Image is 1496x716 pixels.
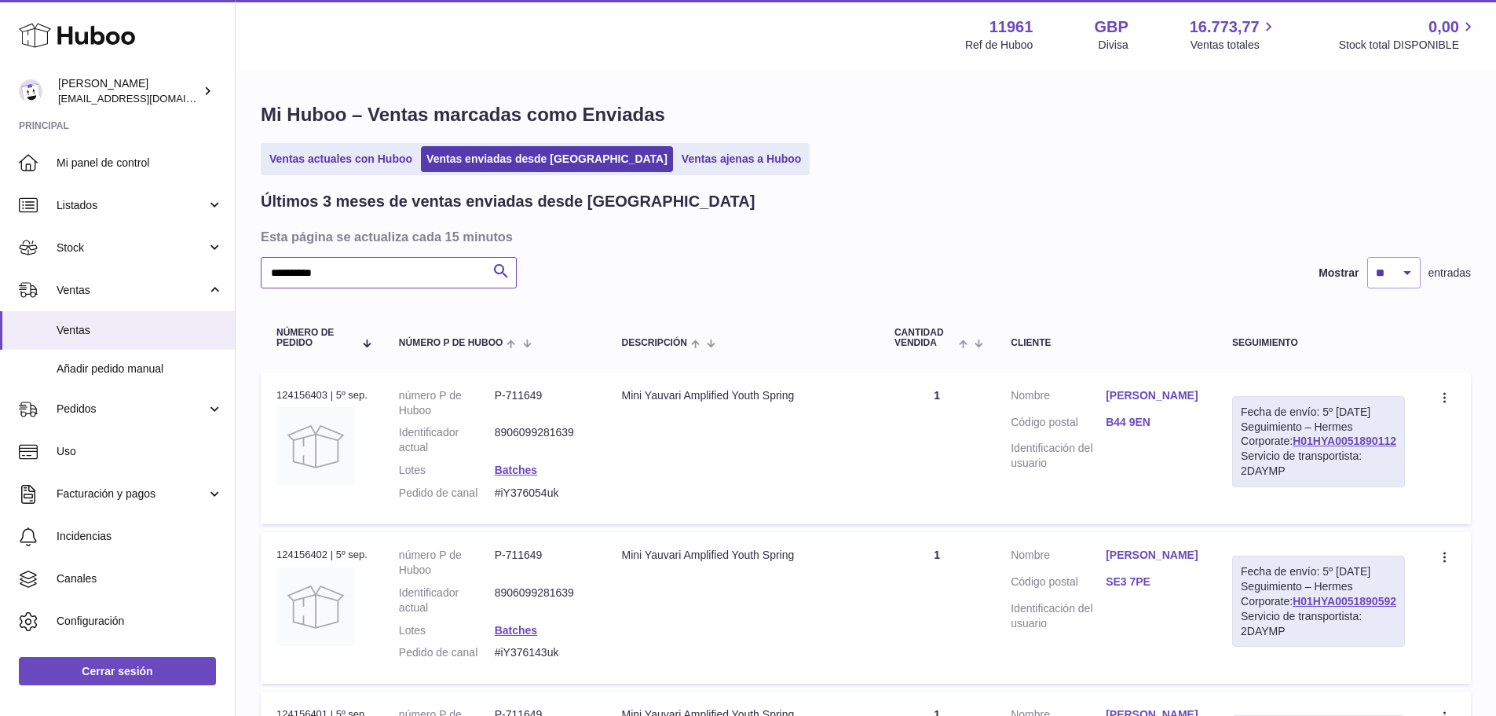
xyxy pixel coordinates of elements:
[1191,38,1278,53] span: Ventas totales
[622,338,687,348] span: Descripción
[399,623,495,638] dt: Lotes
[1106,415,1201,430] a: B44 9EN
[1241,405,1396,420] div: Fecha de envío: 5º [DATE]
[495,425,591,455] dd: 8906099281639
[261,228,1467,245] h3: Esta página se actualiza cada 15 minutos
[399,645,495,660] dt: Pedido de canal
[276,407,355,486] img: no-photo.jpg
[261,102,1471,127] h1: Mi Huboo – Ventas marcadas como Enviadas
[622,548,863,563] div: Mini Yauvari Amplified Youth Spring
[57,362,223,376] span: Añadir pedido manual
[57,198,207,213] span: Listados
[19,79,42,103] img: internalAdmin-11961@internal.huboo.com
[57,529,223,544] span: Incidencias
[57,241,207,255] span: Stock
[276,328,354,348] span: Número de pedido
[399,486,495,501] dt: Pedido de canal
[399,548,495,578] dt: número P de Huboo
[1011,338,1201,348] div: Cliente
[57,323,223,338] span: Ventas
[965,38,1033,53] div: Ref de Huboo
[276,388,368,402] div: 124156403 | 5º sep.
[1011,441,1106,471] dt: Identificación del usuario
[495,548,591,578] dd: P-711649
[421,146,673,172] a: Ventas enviadas desde [GEOGRAPHIC_DATA]
[622,388,863,403] div: Mini Yauvari Amplified Youth Spring
[495,624,537,637] a: Batches
[57,283,207,298] span: Ventas
[1241,449,1396,479] div: Servicio de transportista: 2DAYMP
[1190,17,1260,38] span: 16.773,77
[57,444,223,459] span: Uso
[879,532,995,684] td: 1
[1319,266,1359,281] label: Mostrar
[1232,338,1405,348] div: Seguimiento
[879,373,995,524] td: 1
[1339,38,1477,53] span: Stock total DISPONIBLE
[57,571,223,586] span: Canales
[57,156,223,171] span: Mi panel de control
[1241,564,1396,579] div: Fecha de envío: 5º [DATE]
[495,486,591,501] dd: #iY376054uk
[1099,38,1128,53] div: Divisa
[1106,548,1201,563] a: [PERSON_NAME]
[676,146,807,172] a: Ventas ajenas a Huboo
[1293,595,1396,608] a: H01HYA0051890592
[261,191,755,212] h2: Últimos 3 meses de ventas enviadas desde [GEOGRAPHIC_DATA]
[399,463,495,478] dt: Lotes
[1428,266,1471,281] span: entradas
[57,487,207,501] span: Facturación y pagos
[1232,556,1405,647] div: Seguimiento – Hermes Corporate:
[989,17,1033,38] strong: 11961
[495,586,591,615] dd: 8906099281639
[495,645,591,660] dd: #iY376143uk
[399,388,495,418] dt: número P de Huboo
[495,464,537,476] a: Batches
[58,92,231,105] span: [EMAIL_ADDRESS][DOMAIN_NAME]
[276,567,355,646] img: no-photo.jpg
[19,657,216,685] a: Cerrar sesión
[58,76,199,106] div: [PERSON_NAME]
[1190,17,1278,53] a: 16.773,77 Ventas totales
[1011,548,1106,567] dt: Nombre
[1428,17,1459,38] span: 0,00
[399,586,495,615] dt: Identificador actual
[1011,601,1106,631] dt: Identificación del usuario
[57,614,223,629] span: Configuración
[1094,17,1128,38] strong: GBP
[1106,388,1201,403] a: [PERSON_NAME]
[495,388,591,418] dd: P-711649
[1011,415,1106,434] dt: Código postal
[276,548,368,562] div: 124156402 | 5º sep.
[1106,575,1201,589] a: SE3 7PE
[1241,609,1396,639] div: Servicio de transportista: 2DAYMP
[399,425,495,455] dt: Identificador actual
[264,146,418,172] a: Ventas actuales con Huboo
[1011,388,1106,407] dt: Nombre
[1293,435,1396,447] a: H01HYA0051890112
[894,328,955,348] span: Cantidad vendida
[1011,575,1106,593] dt: Código postal
[399,338,503,348] span: número P de Huboo
[1339,17,1477,53] a: 0,00 Stock total DISPONIBLE
[57,402,207,417] span: Pedidos
[1232,396,1405,487] div: Seguimiento – Hermes Corporate:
